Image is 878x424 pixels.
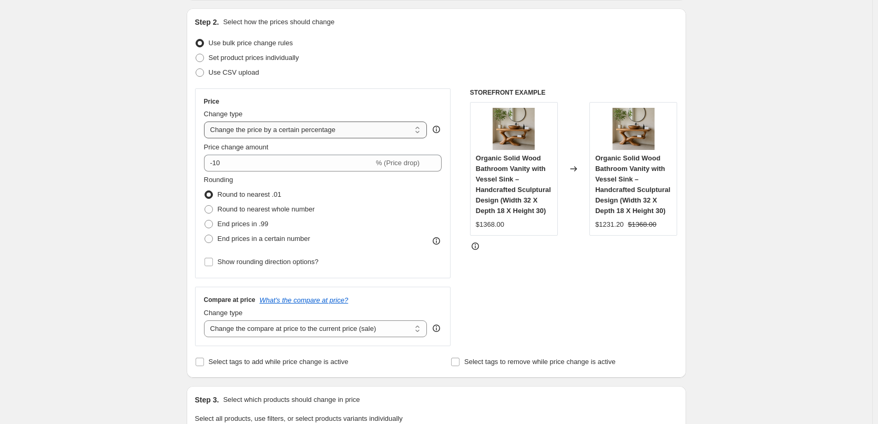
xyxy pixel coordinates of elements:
[204,176,233,184] span: Rounding
[376,159,420,167] span: % (Price drop)
[464,358,616,366] span: Select tags to remove while price change is active
[595,154,670,215] span: Organic Solid Wood Bathroom Vanity with Vessel Sink – Handcrafted Sculptural Design (Width 32 X D...
[431,323,442,334] div: help
[209,68,259,76] span: Use CSV upload
[209,358,349,366] span: Select tags to add while price change is active
[470,88,678,97] h6: STOREFRONT EXAMPLE
[628,219,656,230] strike: $1368.00
[218,205,315,213] span: Round to nearest whole number
[204,309,243,317] span: Change type
[612,108,655,150] img: 1_dacbe5c1-03c1-4f4d-845a-cffba9db347b_80x.png
[204,155,374,171] input: -15
[209,39,293,47] span: Use bulk price change rules
[204,110,243,118] span: Change type
[493,108,535,150] img: 1_dacbe5c1-03c1-4f4d-845a-cffba9db347b_80x.png
[223,395,360,405] p: Select which products should change in price
[595,219,624,230] div: $1231.20
[431,124,442,135] div: help
[195,415,403,422] span: Select all products, use filters, or select products variants individually
[260,296,349,304] button: What's the compare at price?
[476,219,504,230] div: $1368.00
[218,220,269,228] span: End prices in .99
[218,190,281,198] span: Round to nearest .01
[209,54,299,62] span: Set product prices individually
[195,395,219,405] h2: Step 3.
[204,143,269,151] span: Price change amount
[218,258,319,266] span: Show rounding direction options?
[204,97,219,106] h3: Price
[204,296,256,304] h3: Compare at price
[195,17,219,27] h2: Step 2.
[218,235,310,243] span: End prices in a certain number
[223,17,334,27] p: Select how the prices should change
[476,154,551,215] span: Organic Solid Wood Bathroom Vanity with Vessel Sink – Handcrafted Sculptural Design (Width 32 X D...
